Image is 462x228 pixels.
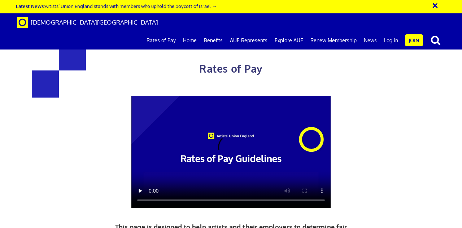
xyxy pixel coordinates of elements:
[143,31,179,50] a: Rates of Pay
[199,62,262,75] span: Rates of Pay
[360,31,380,50] a: News
[179,31,200,50] a: Home
[226,31,271,50] a: AUE Represents
[424,33,447,48] button: search
[271,31,307,50] a: Explore AUE
[200,31,226,50] a: Benefits
[16,3,45,9] strong: Latest News:
[405,34,423,46] a: Join
[31,18,158,26] span: [DEMOGRAPHIC_DATA][GEOGRAPHIC_DATA]
[12,13,164,31] a: Brand [DEMOGRAPHIC_DATA][GEOGRAPHIC_DATA]
[16,3,217,9] a: Latest News:Artists’ Union England stands with members who uphold the boycott of Israel →
[307,31,360,50] a: Renew Membership
[380,31,402,50] a: Log in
